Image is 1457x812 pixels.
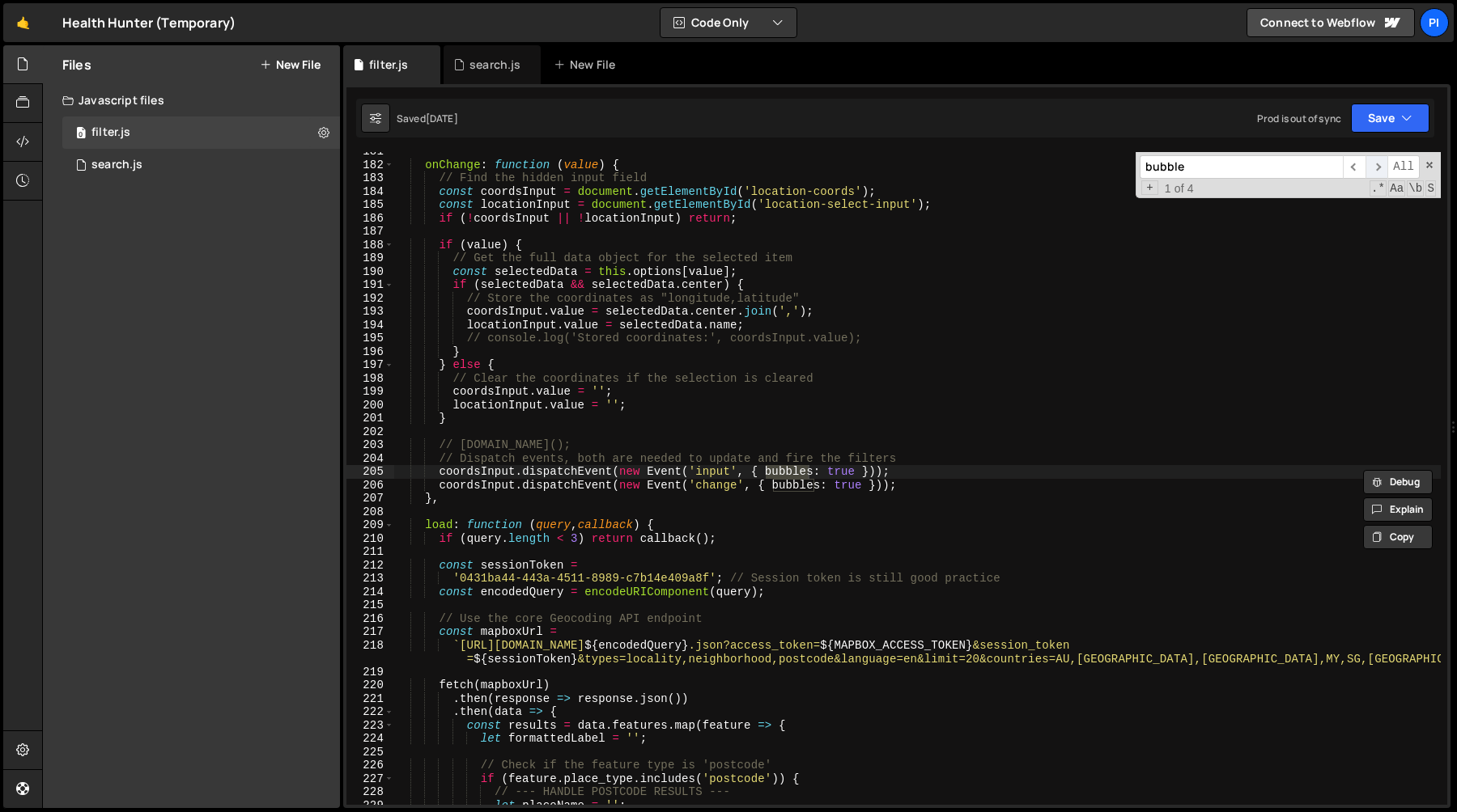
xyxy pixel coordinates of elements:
div: 203 [346,438,394,452]
span: ​ [1366,155,1388,179]
div: 16494/45041.js [62,149,340,181]
div: 194 [346,319,394,332]
button: New File [260,58,321,71]
a: 🤙 [3,3,43,42]
span: Whole Word Search [1407,180,1424,197]
div: 212 [346,559,394,573]
div: 199 [346,385,394,399]
div: 207 [346,492,394,505]
div: 196 [346,345,394,359]
div: 202 [346,425,394,439]
div: 223 [346,719,394,733]
button: Debug [1363,470,1433,494]
div: 226 [346,759,394,772]
div: 222 [346,705,394,719]
div: 181 [346,145,394,159]
div: 205 [346,465,394,479]
span: Toggle Replace mode [1141,180,1158,196]
span: 0 [76,128,86,141]
a: Pi [1420,8,1449,37]
div: 193 [346,305,394,319]
div: 214 [346,586,394,599]
div: 192 [346,292,394,306]
div: 184 [346,185,394,199]
div: 197 [346,358,394,372]
div: 189 [346,252,394,265]
div: 209 [346,518,394,532]
span: Alt-Enter [1387,155,1420,179]
div: 217 [346,625,394,639]
div: 219 [346,666,394,679]
div: 182 [346,159,394,172]
div: 186 [346,212,394,226]
div: filter.js [369,57,408,73]
div: 201 [346,412,394,425]
div: search.js [91,158,142,172]
button: Explain [1363,497,1433,522]
div: 218 [346,639,394,666]
div: 16494/44708.js [62,116,340,149]
div: 208 [346,505,394,519]
div: filter.js [91,125,130,140]
div: 204 [346,452,394,466]
span: ​ [1343,155,1366,179]
div: 200 [346,399,394,412]
div: 187 [346,225,394,239]
div: 225 [346,746,394,759]
div: 183 [346,171,394,185]
div: 206 [346,479,394,493]
div: 188 [346,239,394,252]
input: Search for [1140,155,1343,179]
div: 211 [346,545,394,559]
div: 190 [346,265,394,279]
div: 191 [346,278,394,292]
div: [DATE] [426,112,458,125]
div: Saved [397,112,458,125]
div: 210 [346,532,394,546]
div: Health Hunter (Temporary) [62,13,236,32]
span: Search In Selection [1425,180,1436,197]
span: RegExp Search [1370,180,1387,197]
div: 185 [346,198,394,212]
button: Save [1351,104,1429,133]
div: Prod is out of sync [1257,112,1341,125]
div: 216 [346,612,394,626]
div: Javascript files [43,84,340,116]
div: New File [554,57,622,73]
button: Copy [1363,525,1433,549]
div: 215 [346,598,394,612]
div: 221 [346,692,394,706]
div: 227 [346,772,394,786]
span: CaseSensitive Search [1388,180,1405,197]
div: 195 [346,332,394,345]
div: 220 [346,679,394,692]
button: Code Only [661,8,796,37]
div: 224 [346,732,394,746]
div: 213 [346,572,394,586]
a: Connect to Webflow [1247,8,1415,37]
h2: Files [62,56,91,74]
div: 228 [346,785,394,799]
div: 198 [346,372,394,386]
span: 1 of 4 [1158,182,1200,196]
div: search.js [469,57,520,73]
